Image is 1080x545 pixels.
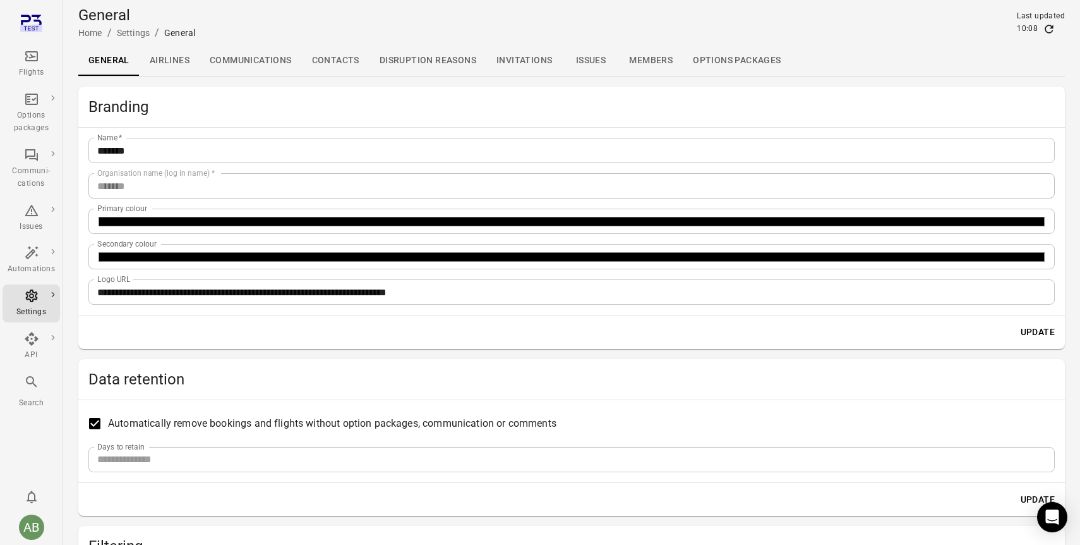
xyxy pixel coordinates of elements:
div: Automations [8,263,55,276]
h1: General [78,5,195,25]
a: Home [78,28,102,38]
label: Primary colour [97,203,147,214]
div: Options packages [8,109,55,135]
button: Notifications [19,484,44,510]
a: Disruption reasons [369,46,486,76]
a: Communi-cations [3,144,60,194]
label: Organisation name (log in name) [97,168,215,178]
nav: Breadcrumbs [78,25,195,40]
button: Update [1016,488,1060,511]
label: Secondary colour [97,238,157,249]
div: Issues [8,221,55,233]
div: Open Intercom Messenger [1037,502,1067,532]
div: Flights [8,66,55,79]
label: Days to retain [97,441,145,452]
a: Invitations [486,46,562,76]
div: Local navigation [78,46,1065,76]
a: Options packages [683,46,791,76]
a: Settings [3,285,60,322]
label: Logo URL [97,274,131,285]
a: Issues [562,46,619,76]
button: Aslaug Bjarnadottir [14,510,49,545]
div: Settings [8,306,55,319]
li: / [107,25,112,40]
button: Update [1016,321,1060,344]
div: AB [19,515,44,540]
button: Search [3,370,60,413]
span: Automatically remove bookings and flights without option packages, communication or comments [108,416,556,431]
div: Search [8,397,55,410]
a: Flights [3,45,60,83]
h2: Branding [88,97,1055,117]
a: Contacts [302,46,369,76]
div: 10:08 [1017,23,1038,35]
label: Name [97,132,123,143]
a: Members [619,46,683,76]
button: Refresh data [1043,23,1055,35]
a: API [3,328,60,365]
h2: Data retention [88,369,1055,389]
a: Automations [3,242,60,279]
a: Options packages [3,88,60,138]
a: Communications [200,46,302,76]
li: / [155,25,159,40]
div: Communi-cations [8,165,55,190]
div: Last updated [1017,10,1065,23]
a: Settings [117,28,150,38]
div: General [164,27,195,39]
a: General [78,46,140,76]
div: API [8,349,55,362]
a: Airlines [140,46,200,76]
a: Issues [3,199,60,237]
